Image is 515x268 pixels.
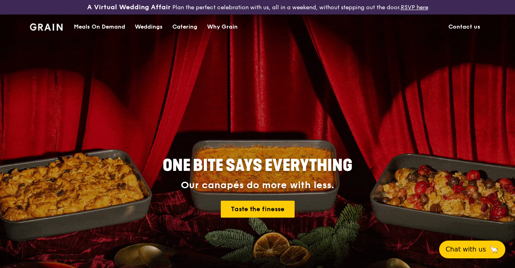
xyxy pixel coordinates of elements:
[167,15,202,39] a: Catering
[444,15,485,39] a: Contact us
[74,15,125,39] div: Meals On Demand
[86,3,429,11] div: Plan the perfect celebration with us, all in a weekend, without stepping out the door.
[401,4,428,11] a: RSVP here
[446,245,486,254] span: Chat with us
[30,14,63,38] a: GrainGrain
[30,23,63,31] img: Grain
[135,15,163,39] div: Weddings
[112,180,403,191] div: Our canapés do more with less.
[207,15,238,39] div: Why Grain
[439,241,505,258] button: Chat with us🦙
[87,3,171,11] h3: A Virtual Wedding Affair
[163,156,352,175] span: ONE BITE SAYS EVERYTHING
[489,245,499,254] span: 🦙
[202,15,243,39] a: Why Grain
[172,15,197,39] div: Catering
[130,15,167,39] a: Weddings
[221,201,295,218] a: Taste the finesse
